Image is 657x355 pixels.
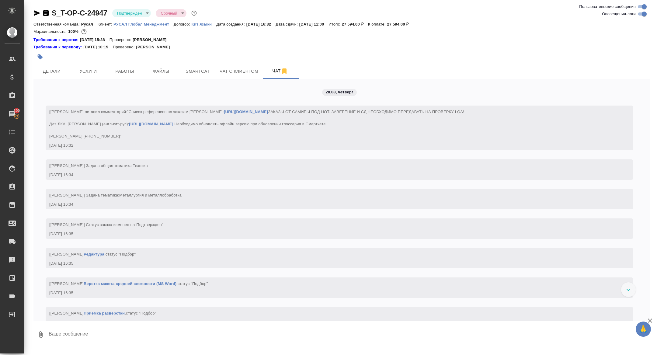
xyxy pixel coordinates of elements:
[387,22,413,26] p: 27 594,00 ₽
[33,9,41,17] button: Скопировать ссылку для ЯМессенджера
[183,68,212,75] span: Smartcat
[49,222,163,227] span: [[PERSON_NAME]] Статус заказа изменен на
[68,29,80,34] p: 100%
[49,110,464,138] span: "Список референсов по заказам [PERSON_NAME]: ЗАКАЗЫ ОТ САМИРЫ ПОД НОТ. ЗАВЕРЕНИЕ И СД НЕОБХОДИМО ...
[74,68,103,75] span: Услуги
[113,22,174,26] p: РУСАЛ Глобал Менеджмент
[49,290,612,296] div: [DATE] 16:35
[52,9,107,17] a: S_T-OP-C-24947
[80,28,88,36] button: 0.00 RUB;
[119,193,182,197] span: Металлургия и металлобработка
[33,44,83,50] div: Нажми, чтобы открыть папку с инструкцией
[276,22,299,26] p: Дата сдачи:
[191,22,216,26] p: Кит языки
[37,68,66,75] span: Детали
[129,122,174,126] a: [URL][DOMAIN_NAME].
[368,22,387,26] p: К оплате:
[80,37,109,43] p: [DATE] 15:38
[638,323,648,336] span: 🙏
[98,22,113,26] p: Клиент:
[636,322,651,337] button: 🙏
[42,9,50,17] button: Скопировать ссылку
[33,50,47,64] button: Добавить тэг
[110,68,139,75] span: Работы
[49,260,612,266] div: [DATE] 16:35
[115,11,144,16] button: Подтвержден
[133,163,148,168] span: Техника
[49,193,182,197] span: [[PERSON_NAME]] Задана тематика:
[33,44,83,50] a: Требования к переводу:
[159,11,179,16] button: Срочный
[224,110,268,114] a: [URL][DOMAIN_NAME]
[579,4,636,10] span: Пользовательские сообщения
[49,110,464,138] span: [[PERSON_NAME] оставил комментарий:
[33,29,68,34] p: Маржинальность:
[191,21,216,26] a: Кит языки
[49,142,612,148] div: [DATE] 16:32
[84,311,125,315] a: Приемка разверстки
[84,252,104,256] a: Редактура
[299,22,329,26] p: [DATE] 11:00
[266,67,295,75] span: Чат
[136,44,174,50] p: [PERSON_NAME]
[326,89,353,95] p: 28.08, четверг
[49,163,148,168] span: [[PERSON_NAME]] Задана общая тематика:
[106,252,136,256] span: статус "Подбор"
[49,311,156,315] span: [[PERSON_NAME] .
[602,11,636,17] span: Оповещения-логи
[112,9,151,17] div: Подтвержден
[49,319,612,325] div: [DATE] 16:35
[220,68,258,75] span: Чат с клиентом
[49,201,612,207] div: [DATE] 16:34
[126,311,156,315] span: статус "Подбор"
[2,106,23,121] a: 100
[246,22,276,26] p: [DATE] 16:32
[109,37,133,43] p: Проверено:
[174,22,192,26] p: Договор:
[113,21,174,26] a: РУСАЛ Глобал Менеджмент
[84,281,176,286] a: Верстка макета средней сложности (MS Word)
[49,231,612,237] div: [DATE] 16:35
[49,281,208,286] span: [[PERSON_NAME] .
[33,37,80,43] a: Требования к верстке:
[135,222,163,227] span: "Подтвержден"
[328,22,342,26] p: Итого:
[113,44,136,50] p: Проверено:
[81,22,98,26] p: Русал
[216,22,246,26] p: Дата создания:
[342,22,368,26] p: 27 594,00 ₽
[156,9,186,17] div: Подтвержден
[83,44,113,50] p: [DATE] 10:15
[49,172,612,178] div: [DATE] 16:34
[49,252,136,256] span: [[PERSON_NAME] .
[10,108,24,114] span: 100
[33,22,81,26] p: Ответственная команда:
[147,68,176,75] span: Файлы
[33,37,80,43] div: Нажми, чтобы открыть папку с инструкцией
[133,37,171,43] p: [PERSON_NAME]
[178,281,208,286] span: статус "Подбор"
